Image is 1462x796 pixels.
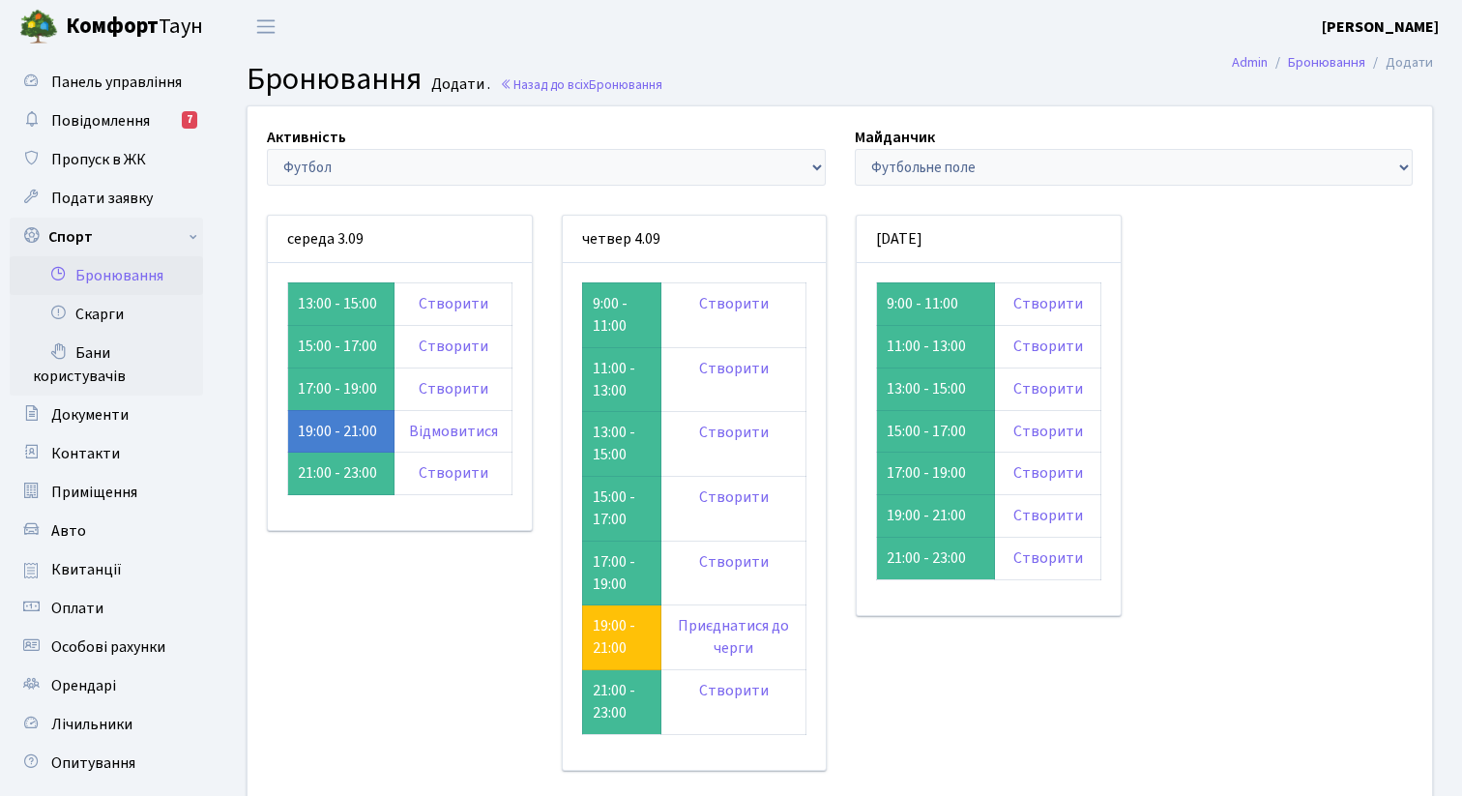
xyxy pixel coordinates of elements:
[419,462,488,484] a: Створити
[877,368,995,410] td: 13:00 - 15:00
[10,179,203,218] a: Подати заявку
[582,670,660,735] td: 21:00 - 23:00
[288,325,395,368] td: 15:00 - 17:00
[182,111,197,129] div: 7
[10,218,203,256] a: Спорт
[66,11,159,42] b: Комфорт
[582,412,660,477] td: 13:00 - 15:00
[242,11,290,43] button: Переключити навігацію
[1365,52,1433,74] li: Додати
[1013,547,1083,569] a: Створити
[51,714,132,735] span: Лічильники
[855,126,935,149] label: Майданчик
[51,404,129,426] span: Документи
[288,282,395,325] td: 13:00 - 15:00
[51,443,120,464] span: Контакти
[51,675,116,696] span: Орендарі
[10,550,203,589] a: Квитанції
[1288,52,1365,73] a: Бронювання
[877,282,995,325] td: 9:00 - 11:00
[1232,52,1268,73] a: Admin
[699,551,769,573] a: Створити
[10,628,203,666] a: Особові рахунки
[1322,16,1439,38] b: [PERSON_NAME]
[1013,378,1083,399] a: Створити
[51,559,122,580] span: Квитанції
[877,453,995,495] td: 17:00 - 19:00
[51,149,146,170] span: Пропуск в ЖК
[10,295,203,334] a: Скарги
[1013,505,1083,526] a: Створити
[51,72,182,93] span: Панель управління
[1013,421,1083,442] a: Створити
[51,482,137,503] span: Приміщення
[877,495,995,538] td: 19:00 - 21:00
[1322,15,1439,39] a: [PERSON_NAME]
[419,293,488,314] a: Створити
[10,102,203,140] a: Повідомлення7
[1013,336,1083,357] a: Створити
[419,378,488,399] a: Створити
[589,75,662,94] span: Бронювання
[1013,293,1083,314] a: Створити
[582,282,660,347] td: 9:00 - 11:00
[10,666,203,705] a: Орендарі
[51,520,86,542] span: Авто
[10,63,203,102] a: Панель управління
[51,636,165,658] span: Особові рахунки
[51,598,103,619] span: Оплати
[10,434,203,473] a: Контакти
[51,188,153,209] span: Подати заявку
[699,293,769,314] a: Створити
[699,358,769,379] a: Створити
[699,486,769,508] a: Створити
[877,325,995,368] td: 11:00 - 13:00
[427,75,490,94] small: Додати .
[582,541,660,605] td: 17:00 - 19:00
[10,512,203,550] a: Авто
[10,473,203,512] a: Приміщення
[419,336,488,357] a: Створити
[51,752,135,774] span: Опитування
[1013,462,1083,484] a: Створити
[582,347,660,412] td: 11:00 - 13:00
[19,8,58,46] img: logo.png
[1203,43,1462,83] nav: breadcrumb
[857,216,1121,263] div: [DATE]
[563,216,827,263] div: четвер 4.09
[268,216,532,263] div: середа 3.09
[699,680,769,701] a: Створити
[51,110,150,132] span: Повідомлення
[247,57,422,102] span: Бронювання
[500,75,662,94] a: Назад до всіхБронювання
[288,368,395,410] td: 17:00 - 19:00
[10,140,203,179] a: Пропуск в ЖК
[409,421,498,442] a: Відмовитися
[10,744,203,782] a: Опитування
[877,538,995,580] td: 21:00 - 23:00
[593,615,635,659] a: 19:00 - 21:00
[877,410,995,453] td: 15:00 - 17:00
[582,477,660,542] td: 15:00 - 17:00
[298,421,377,442] a: 19:00 - 21:00
[10,705,203,744] a: Лічильники
[10,256,203,295] a: Бронювання
[678,615,789,659] a: Приєднатися до черги
[288,453,395,495] td: 21:00 - 23:00
[10,396,203,434] a: Документи
[699,422,769,443] a: Створити
[10,589,203,628] a: Оплати
[66,11,203,44] span: Таун
[267,126,346,149] label: Активність
[10,334,203,396] a: Бани користувачів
